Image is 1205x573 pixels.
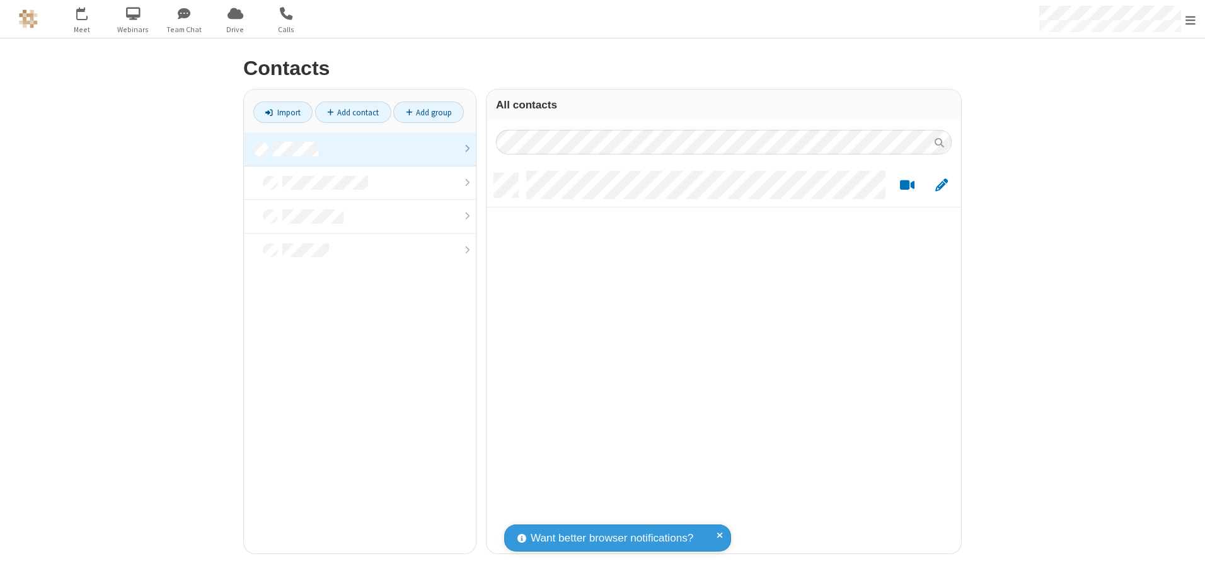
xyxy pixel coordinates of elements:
span: Calls [263,24,310,35]
img: QA Selenium DO NOT DELETE OR CHANGE [19,9,38,28]
div: 5 [85,7,93,16]
iframe: Chat [1173,540,1196,564]
span: Drive [212,24,259,35]
span: Webinars [110,24,157,35]
a: Import [253,101,313,123]
a: Add contact [315,101,391,123]
span: Team Chat [161,24,208,35]
div: grid [487,164,961,553]
span: Want better browser notifications? [531,530,693,547]
a: Add group [393,101,464,123]
button: Edit [929,178,954,194]
span: Meet [59,24,106,35]
h3: All contacts [496,99,952,111]
button: Start a video meeting [895,178,920,194]
h2: Contacts [243,57,962,79]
